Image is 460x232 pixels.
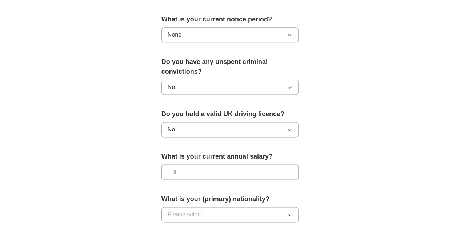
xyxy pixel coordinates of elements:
label: Do you have any unspent criminal convictions? [161,57,299,77]
label: What is your current notice period? [161,15,299,24]
span: Please select... [168,210,207,219]
button: No [161,80,299,95]
span: None [168,30,181,39]
label: What is your (primary) nationality? [161,194,299,204]
button: No [161,122,299,137]
span: No [168,83,175,91]
label: Do you hold a valid UK driving licence? [161,109,299,119]
label: What is your current annual salary? [161,152,299,162]
button: None [161,27,299,42]
span: No [168,125,175,134]
button: Please select... [161,207,299,222]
